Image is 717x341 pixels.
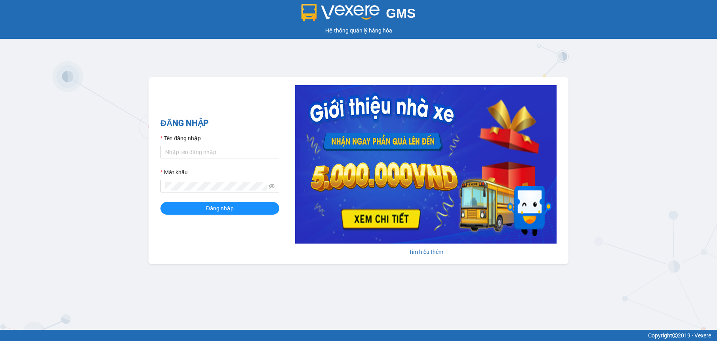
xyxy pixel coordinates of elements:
div: Hệ thống quản lý hàng hóa [2,26,715,35]
span: Đăng nhập [206,204,234,213]
span: copyright [672,333,678,338]
div: Copyright 2019 - Vexere [6,331,711,340]
h2: ĐĂNG NHẬP [160,117,279,130]
img: logo 2 [301,4,380,21]
input: Mật khẩu [165,182,267,191]
input: Tên đăng nhập [160,146,279,158]
div: Tìm hiểu thêm [295,248,557,256]
label: Mật khẩu [160,168,188,177]
button: Đăng nhập [160,202,279,215]
span: GMS [386,6,416,21]
span: eye-invisible [269,183,275,189]
a: GMS [301,12,416,18]
label: Tên đăng nhập [160,134,201,143]
img: banner-0 [295,85,557,244]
